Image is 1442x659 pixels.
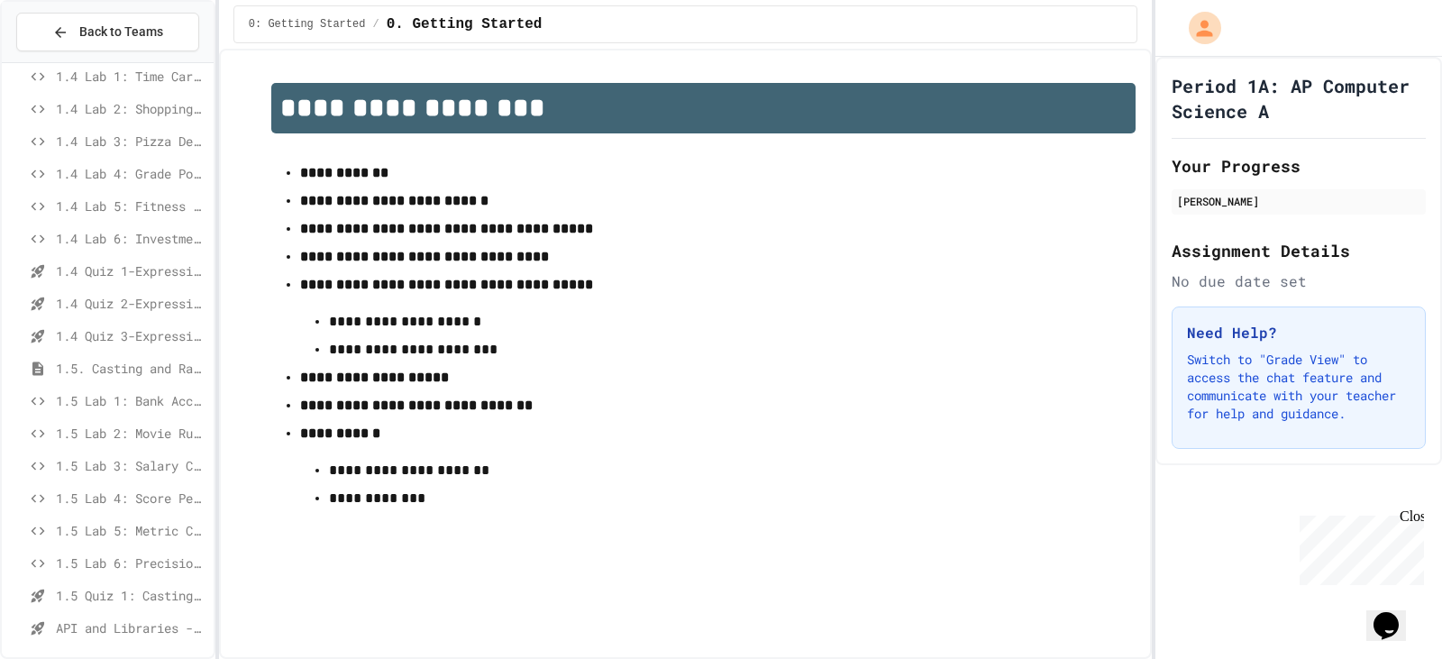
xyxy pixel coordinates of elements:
p: Switch to "Grade View" to access the chat feature and communicate with your teacher for help and ... [1187,351,1410,423]
span: 1.4 Lab 2: Shopping Receipt Builder [56,99,206,118]
button: Back to Teams [16,13,199,51]
span: 1.4 Quiz 1-Expressions and Assignment Statements [56,261,206,280]
span: Back to Teams [79,23,163,41]
span: 1.5 Lab 3: Salary Calculator Fixer [56,456,206,475]
span: 1.5 Lab 2: Movie Runtime Calculator [56,424,206,443]
h2: Assignment Details [1172,238,1426,263]
span: 1.5 Quiz 1: Casting and Ranges of variables - Quiz [56,586,206,605]
span: 1.4 Lab 1: Time Card Calculator [56,67,206,86]
span: 1.4 Lab 4: Grade Point Average [56,164,206,183]
span: 0: Getting Started [249,17,366,32]
span: 1.4 Lab 3: Pizza Delivery Calculator [56,132,206,151]
span: API and Libraries - Topic 1.7 [56,618,206,637]
div: Chat with us now!Close [7,7,124,114]
span: 1.4 Quiz 2-Expressions and Assignment Statements [56,294,206,313]
iframe: chat widget [1366,587,1424,641]
div: No due date set [1172,270,1426,292]
h3: Need Help? [1187,322,1410,343]
iframe: chat widget [1292,508,1424,585]
h1: Period 1A: AP Computer Science A [1172,73,1426,124]
span: 1.4 Lab 6: Investment Portfolio Tracker [56,229,206,248]
span: 1.4 Quiz 3-Expressions and Assignment Statements [56,326,206,345]
span: 1.5 Lab 4: Score Percentage Calculator [56,489,206,508]
span: 1.5. Casting and Ranges of Values [56,359,206,378]
h2: Your Progress [1172,153,1426,178]
span: 1.4 Lab 5: Fitness Tracker Debugger [56,197,206,215]
div: [PERSON_NAME] [1177,193,1420,209]
span: 1.5 Lab 5: Metric Conversion Debugger [56,521,206,540]
span: 0. Getting Started [387,14,543,35]
div: My Account [1170,7,1226,49]
span: 1.5 Lab 6: Precision Calculator System [56,554,206,572]
span: / [372,17,379,32]
span: 1.5 Lab 1: Bank Account Fixer [56,391,206,410]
